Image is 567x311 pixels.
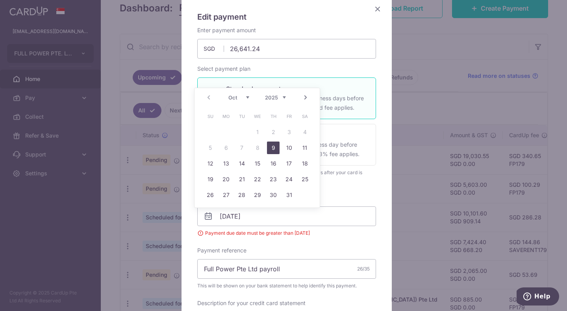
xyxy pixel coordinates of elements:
a: 28 [235,189,248,201]
h5: Edit payment [197,11,376,23]
span: Sunday [204,110,217,123]
a: 15 [251,157,264,170]
label: Enter payment amount [197,26,256,34]
span: Friday [283,110,295,123]
p: Standard payment [226,84,366,94]
span: Tuesday [235,110,248,123]
a: 25 [298,173,311,186]
a: 12 [204,157,217,170]
a: 14 [235,157,248,170]
span: SGD [204,45,224,53]
a: Next [301,93,310,102]
a: 17 [283,157,295,170]
a: 27 [220,189,232,201]
div: 26/35 [357,265,370,273]
span: Wednesday [251,110,264,123]
a: 13 [220,157,232,170]
input: DD / MM / YYYY [197,206,376,226]
input: 0.00 [197,39,376,59]
a: 16 [267,157,280,170]
span: Payment due date must be greater than [DATE] [197,229,376,237]
a: 24 [283,173,295,186]
a: 10 [283,142,295,154]
a: 9 [267,142,280,154]
a: 26 [204,189,217,201]
span: Thursday [267,110,280,123]
a: 18 [298,157,311,170]
iframe: Opens a widget where you can find more information [517,287,559,307]
label: Payment reference [197,247,246,254]
a: 21 [235,173,248,186]
label: Select payment plan [197,65,250,73]
label: Description for your credit card statement [197,299,306,307]
a: 22 [251,173,264,186]
a: 20 [220,173,232,186]
a: 11 [298,142,311,154]
a: 29 [251,189,264,201]
a: 23 [267,173,280,186]
a: 31 [283,189,295,201]
span: Saturday [298,110,311,123]
a: 19 [204,173,217,186]
span: This will be shown on your bank statement to help identify this payment. [197,282,376,290]
a: 30 [267,189,280,201]
span: Monday [220,110,232,123]
button: Close [373,4,382,14]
